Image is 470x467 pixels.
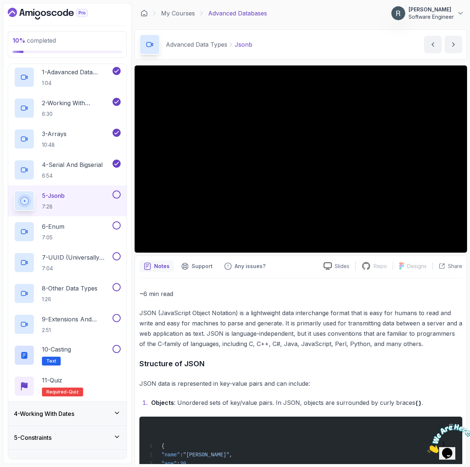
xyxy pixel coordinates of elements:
code: {} [415,400,421,406]
button: 7-UUID (Universally Unique Identifier)7:04 [14,252,121,273]
li: : Unordered sets of key/value pairs. In JSON, objects are surrounded by curly braces . [149,398,462,408]
button: 11-QuizRequired-quiz [14,376,121,396]
p: Designs [407,263,427,270]
p: Share [448,263,462,270]
span: , [186,461,189,467]
p: Advanced Databases [208,9,267,18]
span: , [229,452,232,458]
p: 7 - UUID (Universally Unique Identifier) [42,253,111,262]
p: 2 - Working With Sequences [42,99,111,107]
p: 1:26 [42,296,97,303]
span: 1 [3,3,6,9]
p: Advanced Data Types [166,40,227,49]
button: Support button [177,260,217,272]
strong: Objects [151,399,174,406]
p: 7:05 [42,234,64,241]
p: Repo [374,263,387,270]
p: 6 - Enum [42,222,64,231]
span: : [180,452,183,458]
p: Slides [335,263,349,270]
p: 2:51 [42,327,111,334]
p: 10:48 [42,141,67,149]
button: Share [432,263,462,270]
p: 5 - Jsonb [42,191,65,200]
p: [PERSON_NAME] [409,6,454,13]
iframe: 5 - JSONB [135,65,467,253]
button: 4-Working With Dates [8,402,127,425]
span: "name" [161,452,180,458]
p: 6:30 [42,110,111,118]
h3: Structure of JSON [139,358,462,370]
p: 6:54 [42,172,103,179]
button: 5-Constraints [8,426,127,449]
button: 5-Jsonb7:28 [14,190,121,211]
button: 8-Other Data Types1:26 [14,283,121,304]
button: 2-Working With Sequences6:30 [14,98,121,118]
a: Dashboard [8,8,105,19]
button: previous content [424,36,442,53]
span: { [161,443,164,449]
button: 10-CastingText [14,345,121,366]
a: Dashboard [140,10,148,17]
p: 4 - Serial And Bigserial [42,160,103,169]
p: 7:04 [42,265,111,272]
button: 4-Serial And Bigserial6:54 [14,160,121,180]
a: Slides [318,262,355,270]
p: 7:28 [42,203,65,210]
button: 1-Adavanced Data Types1:04 [14,67,121,88]
a: My Courses [161,9,195,18]
button: 6-Enum7:05 [14,221,121,242]
span: : [177,461,180,467]
h3: 6 - Foreign Keys [14,457,56,466]
p: 1 - Adavanced Data Types [42,68,111,76]
button: 3-Arrays10:48 [14,129,121,149]
iframe: chat widget [424,421,470,456]
button: notes button [139,260,174,272]
img: user profile image [391,6,405,20]
button: 9-Extensions And Hstore2:51 [14,314,121,335]
p: 11 - Quiz [42,376,62,385]
button: next content [445,36,462,53]
span: "age" [161,461,177,467]
h3: 5 - Constraints [14,433,51,442]
p: 8 - Other Data Types [42,284,97,293]
span: "[PERSON_NAME]" [183,452,229,458]
span: Text [46,358,56,364]
h3: 4 - Working With Dates [14,409,74,418]
button: Feedback button [220,260,270,272]
p: 9 - Extensions And Hstore [42,315,111,324]
p: JSON (JavaScript Object Notation) is a lightweight data interchange format that is easy for human... [139,308,462,349]
p: Any issues? [235,263,266,270]
span: quiz [69,389,79,395]
p: Software Engineer [409,13,454,21]
span: 30 [180,461,186,467]
p: Notes [154,263,170,270]
p: JSON data is represented in key-value pairs and can include: [139,378,462,389]
span: Required- [46,389,69,395]
p: 10 - Casting [42,345,71,354]
p: Support [192,263,213,270]
span: completed [13,37,56,44]
p: ~6 min read [139,289,462,299]
p: 1:04 [42,79,111,87]
button: user profile image[PERSON_NAME]Software Engineer [391,6,464,21]
img: Chat attention grabber [3,3,49,32]
span: 10 % [13,37,25,44]
p: 3 - Arrays [42,129,67,138]
p: Jsonb [235,40,252,49]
